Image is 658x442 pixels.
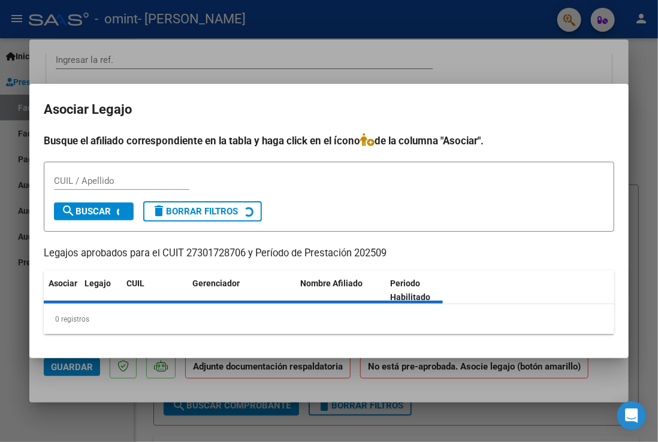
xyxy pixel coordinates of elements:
[300,278,363,288] span: Nombre Afiliado
[49,278,77,288] span: Asociar
[44,271,80,310] datatable-header-cell: Asociar
[80,271,122,310] datatable-header-cell: Legajo
[54,202,134,220] button: Buscar
[152,204,166,218] mat-icon: delete
[295,271,385,310] datatable-header-cell: Nombre Afiliado
[385,271,466,310] datatable-header-cell: Periodo Habilitado
[192,278,240,288] span: Gerenciador
[390,278,430,302] span: Periodo Habilitado
[122,271,188,310] datatable-header-cell: CUIL
[44,246,614,261] p: Legajos aprobados para el CUIT 27301728706 y Período de Prestación 202509
[61,204,76,218] mat-icon: search
[84,278,111,288] span: Legajo
[44,133,614,149] h4: Busque el afiliado correspondiente en la tabla y haga click en el ícono de la columna "Asociar".
[188,271,295,310] datatable-header-cell: Gerenciador
[61,206,111,217] span: Buscar
[44,98,614,121] h2: Asociar Legajo
[143,201,262,222] button: Borrar Filtros
[617,401,646,430] div: Open Intercom Messenger
[126,278,144,288] span: CUIL
[152,206,238,217] span: Borrar Filtros
[44,304,614,334] div: 0 registros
